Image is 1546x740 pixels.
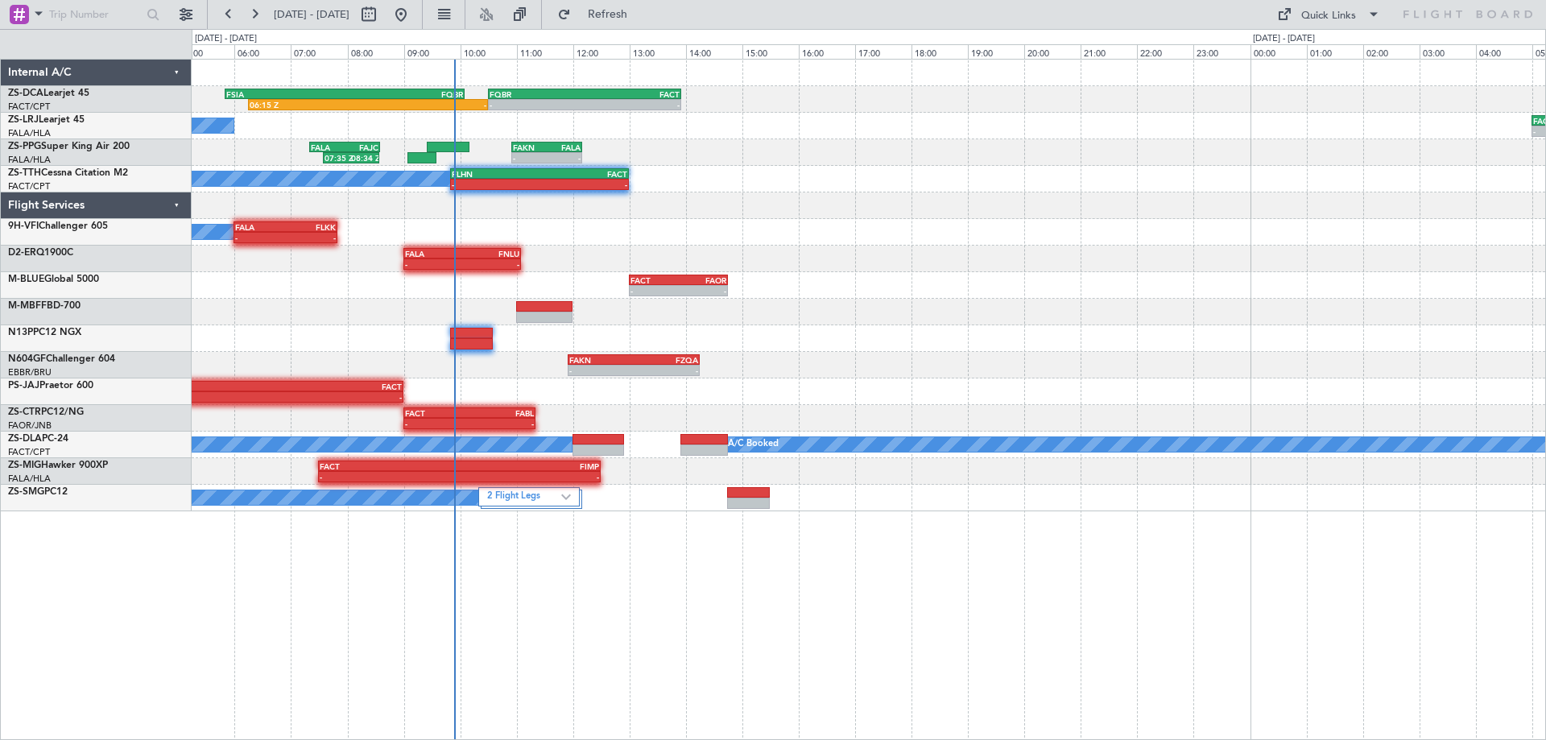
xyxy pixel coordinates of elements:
a: ZS-DLAPC-24 [8,434,68,444]
div: 08:00 [348,44,404,59]
div: A/C Booked [728,432,779,457]
div: FALA [311,143,345,152]
div: FALA [405,249,462,258]
button: Quick Links [1269,2,1388,27]
div: 00:00 [1250,44,1307,59]
div: 13:00 [630,44,686,59]
div: FAOR [678,275,726,285]
a: ZS-PPGSuper King Air 200 [8,142,130,151]
div: FSIA [226,89,345,99]
div: FNLU [462,249,519,258]
span: ZS-CTR [8,407,41,417]
a: PS-JAJPraetor 600 [8,381,93,391]
div: - [286,233,336,242]
div: 08:34 Z [351,153,378,163]
a: 9H-VFIChallenger 605 [8,221,108,231]
div: - [539,180,627,189]
div: 06:00 [234,44,291,59]
div: FQBR [490,89,585,99]
a: ZS-DCALearjet 45 [8,89,89,98]
div: FQBR [345,89,463,99]
a: EBBR/BRU [8,366,52,378]
div: - [469,419,534,428]
div: 06:15 Z [250,100,368,110]
div: 12:00 [573,44,630,59]
img: arrow-gray.svg [561,494,571,500]
div: 11:00 [517,44,573,59]
span: N13P [8,328,33,337]
a: FAOR/JNB [8,420,52,432]
a: M-BLUEGlobal 5000 [8,275,99,284]
div: 03:00 [1420,44,1476,59]
div: FZQA [634,355,698,365]
a: ZS-MIGHawker 900XP [8,461,108,470]
span: M-MBFF [8,301,47,311]
div: 23:00 [1193,44,1250,59]
span: ZS-LRJ [8,115,39,125]
a: FACT/CPT [8,101,50,113]
a: ZS-LRJLearjet 45 [8,115,85,125]
span: ZS-PPG [8,142,41,151]
a: ZS-TTHCessna Citation M2 [8,168,128,178]
div: - [460,472,599,482]
div: FAKN [513,143,547,152]
div: FLKK [286,222,336,232]
div: 07:00 [291,44,347,59]
div: [DATE] - [DATE] [195,32,257,46]
a: ZS-CTRPC12/NG [8,407,84,417]
div: - [569,366,634,375]
span: 9H-VFI [8,221,39,231]
a: N13PPC12 NGX [8,328,81,337]
div: FALA [547,143,581,152]
span: ZS-DLA [8,434,42,444]
div: [DATE] - [DATE] [1253,32,1315,46]
div: - [462,259,519,269]
div: 16:00 [799,44,855,59]
div: 17:00 [855,44,911,59]
a: M-MBFFBD-700 [8,301,81,311]
div: 18:00 [911,44,968,59]
div: FACT [539,169,627,179]
span: [DATE] - [DATE] [274,7,349,22]
div: - [630,286,679,296]
span: Refresh [574,9,642,20]
div: - [634,366,698,375]
div: FACT [585,89,680,99]
label: 2 Flight Legs [487,490,561,504]
div: FACT [320,461,459,471]
span: D2-ERQ [8,248,44,258]
div: - [585,100,680,110]
div: FALA [235,222,285,232]
div: FABL [469,408,534,418]
div: FACT [178,382,403,391]
div: 15:00 [742,44,799,59]
span: M-BLUE [8,275,44,284]
div: 20:00 [1024,44,1081,59]
span: ZS-DCA [8,89,43,98]
input: Trip Number [49,2,142,27]
a: N604GFChallenger 604 [8,354,115,364]
div: FAJC [345,143,378,152]
div: - [452,180,539,189]
span: ZS-SMG [8,487,44,497]
span: N604GF [8,354,46,364]
div: - [678,286,726,296]
div: 19:00 [968,44,1024,59]
a: D2-ERQ1900C [8,248,73,258]
div: FLHN [452,169,539,179]
div: FAKN [569,355,634,365]
div: - [368,100,486,110]
div: - [235,233,285,242]
div: 02:00 [1363,44,1420,59]
button: Refresh [550,2,647,27]
span: PS-JAJ [8,381,39,391]
a: FACT/CPT [8,180,50,192]
div: 09:00 [404,44,461,59]
div: - [320,472,459,482]
div: 10:00 [461,44,517,59]
div: Quick Links [1301,8,1356,24]
div: - [405,259,462,269]
div: - [547,153,581,163]
span: ZS-TTH [8,168,41,178]
div: 01:00 [1307,44,1363,59]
